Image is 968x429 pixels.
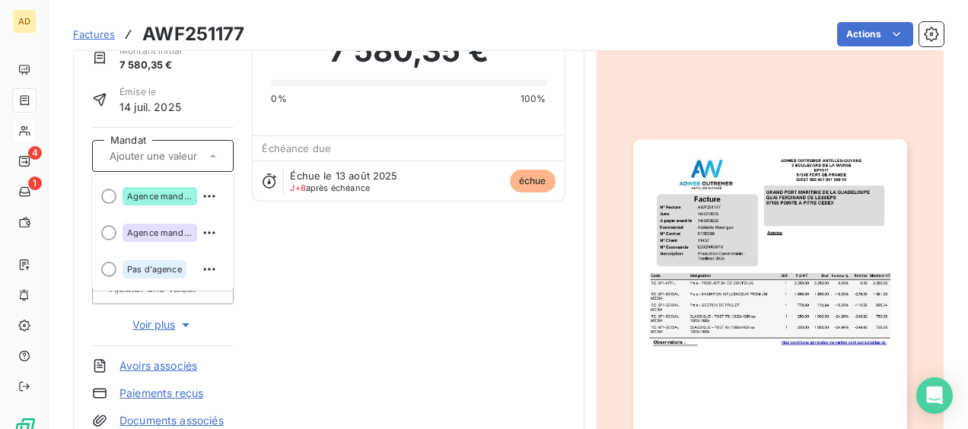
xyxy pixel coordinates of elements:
[271,92,286,106] span: 0%
[12,9,37,33] div: AD
[12,180,36,204] a: 1
[92,316,234,333] button: Voir plus
[12,149,36,173] a: 4
[127,265,182,274] span: Pas d'agence
[262,142,331,154] span: Échéance due
[510,170,556,192] span: échue
[119,413,224,428] a: Documents associés
[142,21,244,48] h3: AWF251177
[28,146,42,160] span: 4
[132,317,193,332] span: Voir plus
[521,92,546,106] span: 100%
[916,377,953,414] div: Open Intercom Messenger
[73,28,115,40] span: Factures
[119,386,203,401] a: Paiements reçus
[28,176,42,190] span: 1
[108,149,261,163] input: Ajouter une valeur
[837,22,913,46] button: Actions
[119,99,181,115] span: 14 juil. 2025
[290,170,397,182] span: Échue le 13 août 2025
[290,183,305,193] span: J+8
[329,28,489,74] span: 7 580,35 €
[119,58,182,73] span: 7 580,35 €
[127,192,193,201] span: Agence mandataire
[119,358,197,373] a: Avoirs associés
[290,183,370,192] span: après échéance
[127,228,193,237] span: Agence mandataire payeur
[119,44,182,58] span: Montant initial
[119,85,181,99] span: Émise le
[73,27,115,42] a: Factures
